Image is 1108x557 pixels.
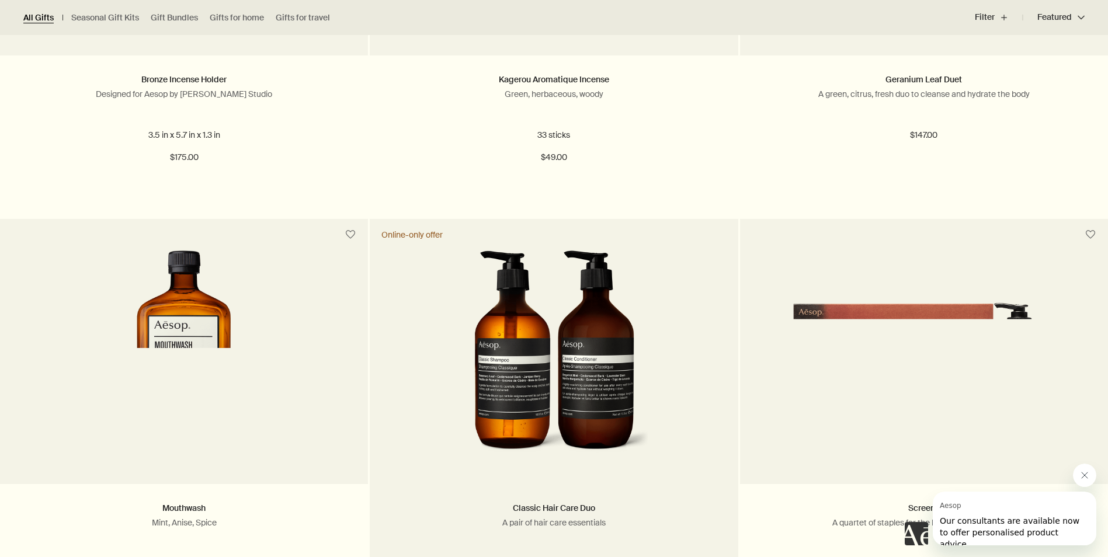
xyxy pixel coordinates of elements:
p: Green, herbaceous, woody [387,89,720,99]
div: Aesop says "Our consultants are available now to offer personalised product advice.". Open messag... [905,464,1096,545]
img: orange abstract patterned box with four Aesop products in the foreground [758,264,1090,467]
span: $49.00 [541,151,567,165]
a: Kagerou Aromatique Incense [499,74,609,85]
p: Designed for Aesop by [PERSON_NAME] Studio [18,89,350,99]
iframe: Message from Aesop [933,492,1096,545]
button: Filter [975,4,1023,32]
p: A green, citrus, fresh duo to cleanse and hydrate the body [758,89,1090,99]
p: A quartet of staples for the hands, body and home [758,517,1090,528]
img: Mouthwash in amber glass bottle [97,250,272,467]
iframe: Close message from Aesop [1073,464,1096,487]
a: Gifts for travel [276,12,330,23]
a: orange abstract patterned box with four Aesop products in the foreground [740,250,1108,484]
a: Gift Bundles [151,12,198,23]
a: All Gifts [23,12,54,23]
button: Featured [1023,4,1085,32]
a: Geranium Leaf Duet [885,74,962,85]
a: Mouthwash [162,503,206,513]
button: Save to cabinet [1080,224,1101,245]
iframe: no content [905,522,928,545]
a: Classic Shampoo and Classic Conditioner in amber recycled plastic bottles. [370,250,738,484]
div: Online-only offer [381,229,443,240]
a: Classic Hair Care Duo [513,503,595,513]
span: $147.00 [910,128,937,142]
span: Our consultants are available now to offer personalised product advice. [7,25,147,57]
a: Gifts for home [210,12,264,23]
img: Classic Shampoo and Classic Conditioner in amber recycled plastic bottles. [459,250,649,467]
span: $175.00 [170,151,199,165]
button: Save to cabinet [340,224,361,245]
p: Mint, Anise, Spice [18,517,350,528]
a: Bronze Incense Holder [141,74,227,85]
a: Seasonal Gift Kits [71,12,139,23]
p: A pair of hair care essentials [387,517,720,528]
